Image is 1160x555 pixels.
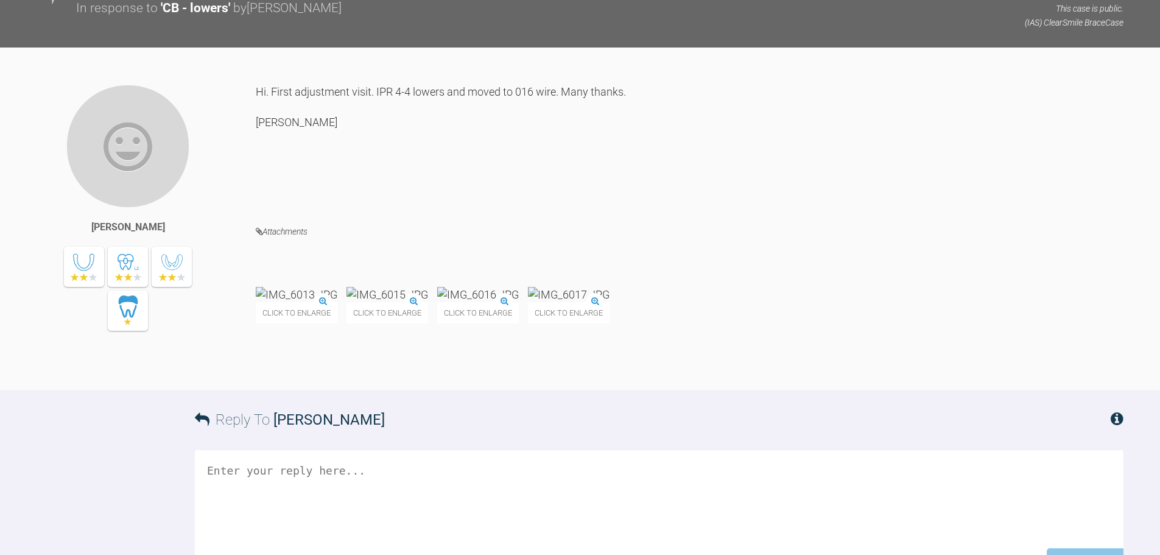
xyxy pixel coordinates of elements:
img: IMG_6016.JPG [437,287,519,302]
div: Hi. First adjustment visit. IPR 4-4 lowers and moved to 016 wire. Many thanks. [PERSON_NAME] [256,84,1123,206]
img: Peter Steele [66,84,190,208]
p: (IAS) ClearSmile Brace Case [1025,16,1123,29]
span: Click to enlarge [437,302,519,323]
img: IMG_6013.JPG [256,287,337,302]
img: IMG_6015.JPG [346,287,428,302]
span: Click to enlarge [528,302,610,323]
img: IMG_6017.JPG [528,287,610,302]
div: [PERSON_NAME] [91,219,165,235]
span: Click to enlarge [256,302,337,323]
span: [PERSON_NAME] [273,411,385,428]
p: This case is public. [1025,2,1123,15]
h3: Reply To [195,408,385,431]
span: Click to enlarge [346,302,428,323]
h4: Attachments [256,224,1123,239]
